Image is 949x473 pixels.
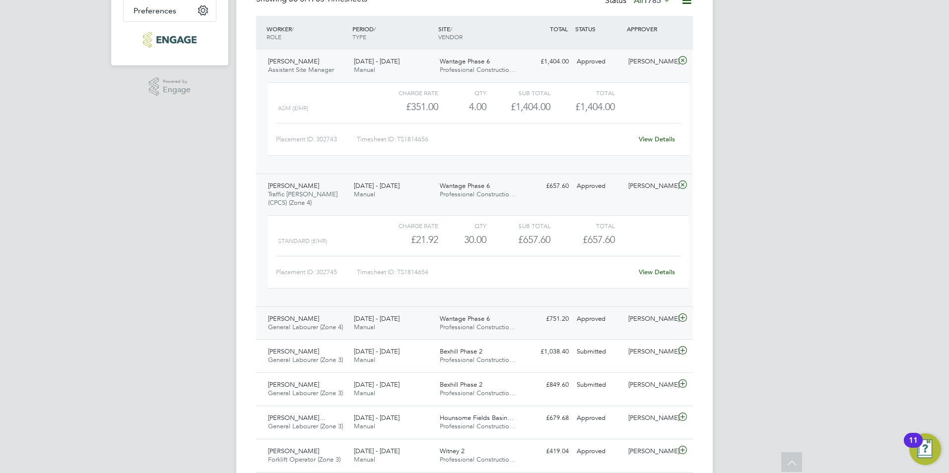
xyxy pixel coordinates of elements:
[268,57,319,65] span: [PERSON_NAME]
[354,355,375,364] span: Manual
[268,455,340,464] span: Forklift Operator (Zone 3)
[573,377,624,393] div: Submitted
[486,99,550,115] div: £1,404.00
[639,268,675,276] a: View Details
[276,264,357,280] div: Placement ID: 302745
[268,422,343,430] span: General Labourer (Zone 3)
[267,33,281,41] span: ROLE
[573,443,624,460] div: Approved
[357,131,632,147] div: Timesheet ID: TS1814656
[573,410,624,426] div: Approved
[354,455,375,464] span: Manual
[357,264,632,280] div: Timesheet ID: TS1814654
[575,101,615,113] span: £1,404.00
[352,33,366,41] span: TYPE
[573,54,624,70] div: Approved
[134,6,176,15] span: Preferences
[292,25,294,33] span: /
[909,440,918,453] div: 11
[276,131,357,147] div: Placement ID: 302743
[550,87,614,99] div: Total
[486,220,550,232] div: Sub Total
[573,311,624,327] div: Approved
[278,105,308,112] span: ASM (£/HR)
[440,455,516,464] span: Professional Constructio…
[374,25,376,33] span: /
[268,314,319,323] span: [PERSON_NAME]
[521,410,573,426] div: £679.68
[436,20,522,46] div: SITE
[354,65,375,74] span: Manual
[440,422,516,430] span: Professional Constructio…
[163,86,191,94] span: Engage
[550,220,614,232] div: Total
[268,414,326,422] span: [PERSON_NAME]…
[354,422,375,430] span: Manual
[573,344,624,360] div: Submitted
[521,443,573,460] div: £419.04
[438,232,486,248] div: 30.00
[374,87,438,99] div: Charge rate
[268,355,343,364] span: General Labourer (Zone 3)
[354,181,400,190] span: [DATE] - [DATE]
[909,433,941,465] button: Open Resource Center, 11 new notifications
[438,87,486,99] div: QTY
[123,32,216,48] a: Go to home page
[624,443,676,460] div: [PERSON_NAME]
[354,447,400,455] span: [DATE] - [DATE]
[639,135,675,143] a: View Details
[163,77,191,86] span: Powered by
[521,178,573,194] div: £657.60
[440,389,516,397] span: Professional Constructio…
[354,380,400,389] span: [DATE] - [DATE]
[521,344,573,360] div: £1,038.40
[354,57,400,65] span: [DATE] - [DATE]
[268,181,319,190] span: [PERSON_NAME]
[521,311,573,327] div: £751.20
[624,20,676,38] div: APPROVER
[440,414,514,422] span: Hounsome Fields Basin…
[624,54,676,70] div: [PERSON_NAME]
[521,377,573,393] div: £849.60
[440,190,516,198] span: Professional Constructio…
[354,414,400,422] span: [DATE] - [DATE]
[438,33,463,41] span: VENDOR
[268,389,343,397] span: General Labourer (Zone 3)
[583,234,615,245] span: £657.60
[374,99,438,115] div: £351.00
[374,232,438,248] div: £21.92
[268,380,319,389] span: [PERSON_NAME]
[450,25,452,33] span: /
[440,347,482,355] span: Bexhill Phase 2
[354,347,400,355] span: [DATE] - [DATE]
[268,323,343,331] span: General Labourer (Zone 4)
[440,314,490,323] span: Wantage Phase 6
[486,87,550,99] div: Sub Total
[268,190,338,207] span: Traffic [PERSON_NAME] (CPCS) (Zone 4)
[624,178,676,194] div: [PERSON_NAME]
[268,65,334,74] span: Assistant Site Manager
[486,232,550,248] div: £657.60
[350,20,436,46] div: PERIOD
[550,25,568,33] span: TOTAL
[268,447,319,455] span: [PERSON_NAME]
[143,32,196,48] img: pcrnet-logo-retina.png
[440,65,516,74] span: Professional Constructio…
[149,77,191,96] a: Powered byEngage
[438,220,486,232] div: QTY
[354,314,400,323] span: [DATE] - [DATE]
[521,54,573,70] div: £1,404.00
[573,178,624,194] div: Approved
[354,190,375,198] span: Manual
[440,181,490,190] span: Wantage Phase 6
[624,311,676,327] div: [PERSON_NAME]
[440,447,465,455] span: Witney 2
[440,355,516,364] span: Professional Constructio…
[624,410,676,426] div: [PERSON_NAME]
[278,237,327,244] span: Standard (£/HR)
[268,347,319,355] span: [PERSON_NAME]
[354,389,375,397] span: Manual
[440,323,516,331] span: Professional Constructio…
[374,220,438,232] div: Charge rate
[438,99,486,115] div: 4.00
